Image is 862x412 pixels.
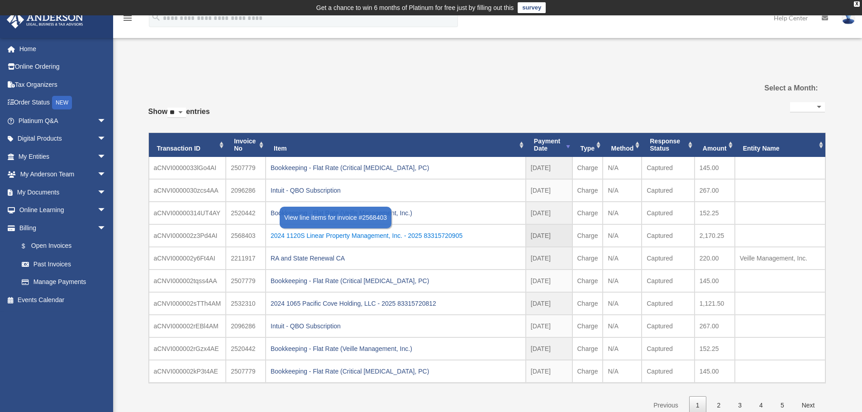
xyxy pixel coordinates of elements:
td: 152.25 [695,337,735,360]
td: Captured [642,337,695,360]
a: Digital Productsarrow_drop_down [6,130,120,148]
a: My Entitiesarrow_drop_down [6,147,120,166]
a: Home [6,40,120,58]
td: aCNVI000002z3Pd4AI [149,224,226,247]
i: search [151,12,161,22]
td: [DATE] [526,315,572,337]
td: 145.00 [695,360,735,383]
td: [DATE] [526,292,572,315]
td: aCNVI000002kP3t4AE [149,360,226,383]
span: arrow_drop_down [97,219,115,237]
td: N/A [603,292,642,315]
td: Captured [642,179,695,202]
a: Billingarrow_drop_down [6,219,120,237]
td: aCNVI000002rGzx4AE [149,337,226,360]
td: [DATE] [526,360,572,383]
td: [DATE] [526,179,572,202]
span: arrow_drop_down [97,183,115,202]
td: Charge [572,337,603,360]
th: Invoice No: activate to sort column ascending [226,133,266,157]
a: My Anderson Teamarrow_drop_down [6,166,120,184]
td: Charge [572,247,603,270]
span: $ [27,241,31,252]
td: Captured [642,315,695,337]
td: Charge [572,179,603,202]
td: N/A [603,247,642,270]
td: aCNVI0000033lGo4AI [149,157,226,179]
td: Charge [572,224,603,247]
span: arrow_drop_down [97,147,115,166]
td: [DATE] [526,157,572,179]
td: N/A [603,360,642,383]
a: $Open Invoices [13,237,120,256]
td: 267.00 [695,315,735,337]
a: Tax Organizers [6,76,120,94]
label: Show entries [148,105,210,127]
td: Captured [642,224,695,247]
div: 2024 1120S Linear Property Management, Inc. - 2025 83315720905 [271,229,521,242]
a: Online Learningarrow_drop_down [6,201,120,219]
td: aCNVI0000030zcs4AA [149,179,226,202]
td: [DATE] [526,270,572,292]
div: Intuit - QBO Subscription [271,184,521,197]
div: Bookkeeping - Flat Rate (Critical [MEDICAL_DATA], PC) [271,275,521,287]
th: Transaction ID: activate to sort column ascending [149,133,226,157]
span: arrow_drop_down [97,201,115,220]
span: arrow_drop_down [97,166,115,184]
a: Order StatusNEW [6,94,120,112]
div: Bookkeeping - Flat Rate (Veille Management, Inc.) [271,342,521,355]
td: N/A [603,315,642,337]
select: Showentries [167,108,186,118]
td: N/A [603,202,642,224]
img: User Pic [842,11,855,24]
td: 2532310 [226,292,266,315]
th: Type: activate to sort column ascending [572,133,603,157]
td: [DATE] [526,337,572,360]
td: 2520442 [226,337,266,360]
td: 2568403 [226,224,266,247]
div: Bookkeeping - Flat Rate (Critical [MEDICAL_DATA], PC) [271,161,521,174]
td: Charge [572,270,603,292]
a: Events Calendar [6,291,120,309]
td: 152.25 [695,202,735,224]
a: menu [122,16,133,24]
span: arrow_drop_down [97,112,115,130]
a: Platinum Q&Aarrow_drop_down [6,112,120,130]
td: Captured [642,270,695,292]
div: NEW [52,96,72,109]
i: menu [122,13,133,24]
td: Captured [642,360,695,383]
td: Captured [642,157,695,179]
td: 145.00 [695,157,735,179]
td: aCNVI000002rEBl4AM [149,315,226,337]
td: Charge [572,360,603,383]
td: N/A [603,179,642,202]
div: close [854,1,860,7]
td: Captured [642,292,695,315]
td: aCNVI000002tqss4AA [149,270,226,292]
th: Response Status: activate to sort column ascending [642,133,695,157]
td: 267.00 [695,179,735,202]
td: 2520442 [226,202,266,224]
div: Intuit - QBO Subscription [271,320,521,332]
a: My Documentsarrow_drop_down [6,183,120,201]
img: Anderson Advisors Platinum Portal [4,11,86,28]
div: Bookkeeping - Flat Rate (Critical [MEDICAL_DATA], PC) [271,365,521,378]
td: 2507779 [226,157,266,179]
td: 145.00 [695,270,735,292]
td: Captured [642,247,695,270]
td: [DATE] [526,247,572,270]
div: RA and State Renewal CA [271,252,521,265]
th: Payment Date: activate to sort column ascending [526,133,572,157]
th: Item: activate to sort column ascending [266,133,526,157]
td: Veille Management, Inc. [735,247,825,270]
div: Get a chance to win 6 months of Platinum for free just by filling out this [316,2,514,13]
a: Online Ordering [6,58,120,76]
td: 2211917 [226,247,266,270]
label: Select a Month: [719,82,818,95]
th: Amount: activate to sort column ascending [695,133,735,157]
td: Charge [572,292,603,315]
th: Entity Name: activate to sort column ascending [735,133,825,157]
td: 1,121.50 [695,292,735,315]
td: 2096286 [226,179,266,202]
